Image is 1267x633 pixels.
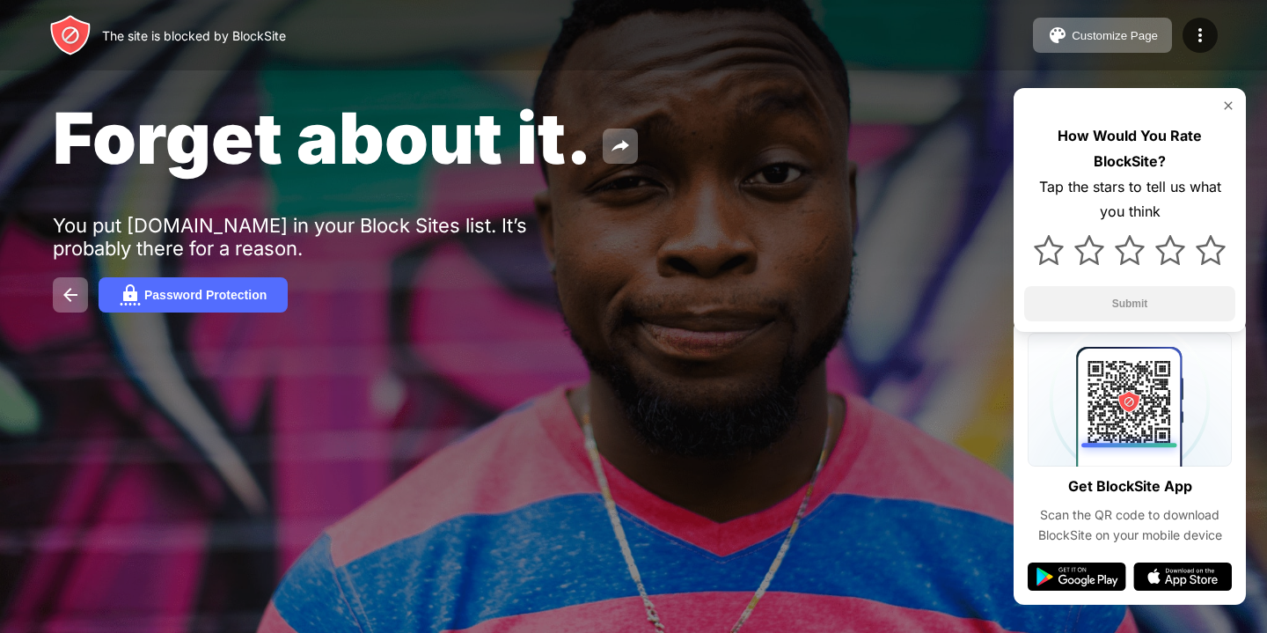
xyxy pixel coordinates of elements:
[99,277,288,313] button: Password Protection
[1072,29,1158,42] div: Customize Page
[1221,99,1235,113] img: rate-us-close.svg
[102,28,286,43] div: The site is blocked by BlockSite
[1028,505,1232,545] div: Scan the QR code to download BlockSite on your mobile device
[120,284,141,305] img: password.svg
[1115,235,1145,265] img: star.svg
[1024,123,1235,174] div: How Would You Rate BlockSite?
[1155,235,1185,265] img: star.svg
[1074,235,1104,265] img: star.svg
[610,136,631,157] img: share.svg
[60,284,81,305] img: back.svg
[1196,235,1226,265] img: star.svg
[1024,286,1235,321] button: Submit
[144,288,267,302] div: Password Protection
[1047,25,1068,46] img: pallet.svg
[53,214,597,260] div: You put [DOMAIN_NAME] in your Block Sites list. It’s probably there for a reason.
[1068,474,1192,499] div: Get BlockSite App
[1190,25,1211,46] img: menu-icon.svg
[1028,563,1126,591] img: google-play.svg
[1034,235,1064,265] img: star.svg
[1024,174,1235,225] div: Tap the stars to tell us what you think
[1033,18,1172,53] button: Customize Page
[53,95,592,180] span: Forget about it.
[49,14,92,56] img: header-logo.svg
[1133,563,1232,591] img: app-store.svg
